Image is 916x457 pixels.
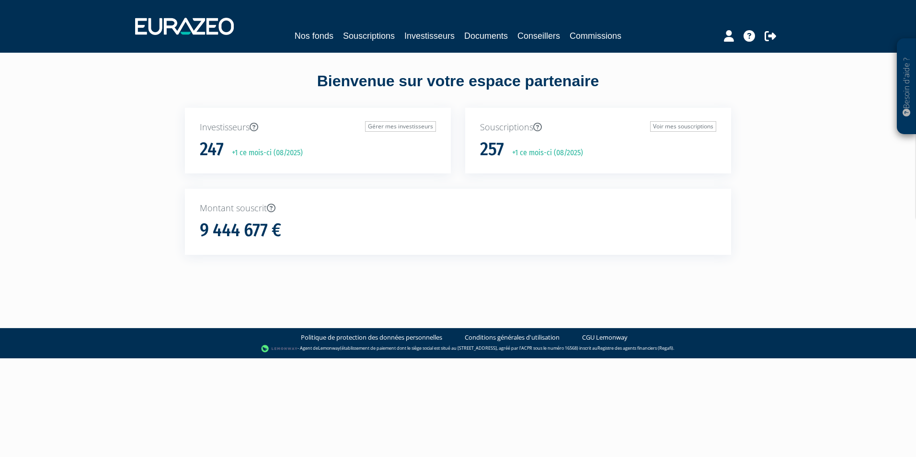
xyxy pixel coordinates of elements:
div: Bienvenue sur votre espace partenaire [178,70,738,108]
a: Commissions [570,29,621,43]
a: Conditions générales d'utilisation [465,333,560,342]
h1: 247 [200,139,224,160]
a: Conseillers [517,29,560,43]
a: Voir mes souscriptions [650,121,716,132]
p: Montant souscrit [200,202,716,215]
p: Souscriptions [480,121,716,134]
a: Souscriptions [343,29,395,43]
a: Documents [464,29,508,43]
p: Besoin d'aide ? [901,44,912,130]
p: Investisseurs [200,121,436,134]
a: Gérer mes investisseurs [365,121,436,132]
p: +1 ce mois-ci (08/2025) [225,148,303,159]
a: Investisseurs [404,29,455,43]
a: Politique de protection des données personnelles [301,333,442,342]
h1: 257 [480,139,504,160]
img: 1732889491-logotype_eurazeo_blanc_rvb.png [135,18,234,35]
h1: 9 444 677 € [200,220,281,240]
div: - Agent de (établissement de paiement dont le siège social est situé au [STREET_ADDRESS], agréé p... [10,344,906,354]
img: logo-lemonway.png [261,344,298,354]
a: Nos fonds [295,29,333,43]
a: Registre des agents financiers (Regafi) [597,345,673,351]
a: CGU Lemonway [582,333,628,342]
p: +1 ce mois-ci (08/2025) [505,148,583,159]
a: Lemonway [318,345,340,351]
